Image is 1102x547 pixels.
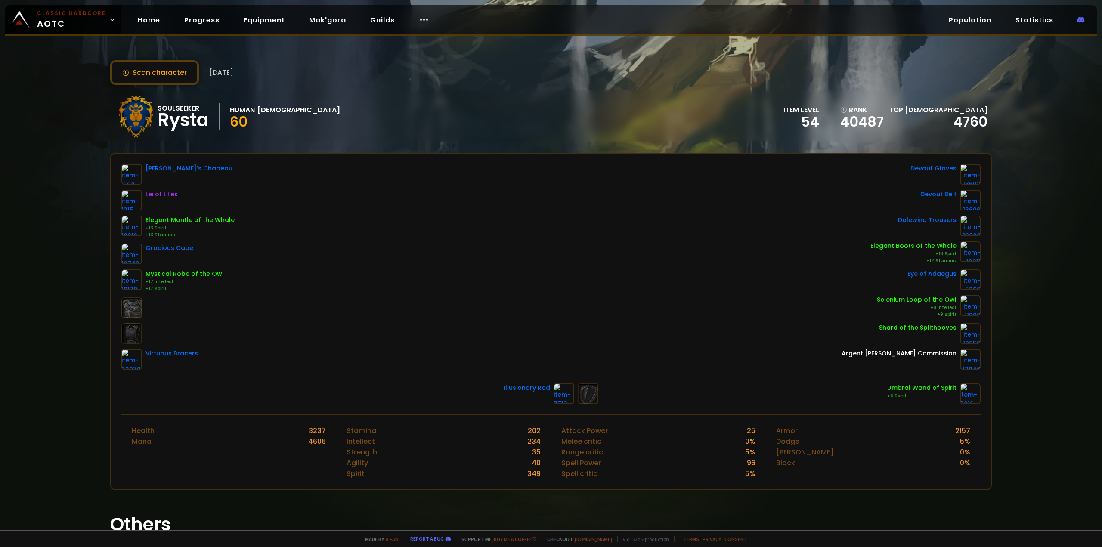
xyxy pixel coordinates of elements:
[561,436,601,447] div: Melee critic
[870,257,957,264] div: +12 Stamina
[960,164,981,185] img: item-16692
[960,323,981,344] img: item-10659
[907,269,957,278] div: Eye of Adaegus
[308,436,326,447] div: 4606
[942,11,998,29] a: Population
[145,278,224,285] div: +17 Intellect
[920,190,957,199] div: Devout Belt
[561,425,608,436] div: Attack Power
[145,225,235,232] div: +13 Spirit
[747,425,755,436] div: 25
[877,304,957,311] div: +8 Intellect
[783,115,819,128] div: 54
[887,392,957,399] div: +6 Spirit
[177,11,226,29] a: Progress
[121,269,142,290] img: item-10178
[532,457,541,468] div: 40
[145,216,235,225] div: Elegant Mantle of the Whale
[960,436,970,447] div: 5 %
[132,436,152,447] div: Mana
[532,447,541,457] div: 35
[145,244,193,253] div: Gracious Cape
[110,511,992,538] h1: Others
[960,383,981,404] img: item-5216
[347,436,375,447] div: Intellect
[960,447,970,457] div: 0 %
[121,216,142,236] img: item-10210
[131,11,167,29] a: Home
[302,11,353,29] a: Mak'gora
[528,425,541,436] div: 202
[121,349,142,370] img: item-22079
[877,295,957,304] div: Selenium Loop of the Owl
[145,269,224,278] div: Mystical Robe of the Owl
[745,447,755,457] div: 5 %
[554,383,574,404] img: item-7713
[960,349,981,370] img: item-12846
[158,103,209,114] div: Soulseeker
[870,241,957,250] div: Elegant Boots of the Whale
[776,436,799,447] div: Dodge
[776,457,795,468] div: Block
[145,190,178,199] div: Lei of Lilies
[747,457,755,468] div: 96
[842,349,957,358] div: Argent [PERSON_NAME] Commission
[145,285,224,292] div: +17 Spirit
[121,244,142,264] img: item-18743
[703,536,721,542] a: Privacy
[960,295,981,316] img: item-11990
[5,5,121,34] a: Classic HardcoreAOTC
[783,105,819,115] div: item level
[889,105,987,115] div: Top
[347,457,368,468] div: Agility
[347,425,376,436] div: Stamina
[456,536,536,542] span: Support me,
[745,468,755,479] div: 5 %
[494,536,536,542] a: Buy me a coffee
[158,114,209,127] div: Rysta
[360,536,399,542] span: Made by
[37,9,106,30] span: AOTC
[257,105,340,115] div: [DEMOGRAPHIC_DATA]
[309,425,326,436] div: 3237
[905,105,987,115] span: [DEMOGRAPHIC_DATA]
[870,250,957,257] div: +13 Spirit
[745,436,755,447] div: 0 %
[410,535,444,542] a: Report a bug
[527,468,541,479] div: 349
[121,190,142,210] img: item-1315
[776,447,834,457] div: [PERSON_NAME]
[953,112,987,131] a: 4760
[960,457,970,468] div: 0 %
[724,536,747,542] a: Consent
[910,164,957,173] div: Devout Gloves
[877,311,957,318] div: +9 Spirit
[132,425,155,436] div: Health
[960,241,981,262] img: item-10211
[347,447,377,457] div: Strength
[561,468,597,479] div: Spell critic
[561,447,603,457] div: Range critic
[145,349,198,358] div: Virtuous Bracers
[887,383,957,392] div: Umbral Wand of Spirit
[840,105,884,115] div: rank
[386,536,399,542] a: a fan
[955,425,970,436] div: 2157
[960,190,981,210] img: item-16696
[561,457,601,468] div: Spell Power
[776,425,798,436] div: Armor
[110,60,199,85] button: Scan character
[542,536,612,542] span: Checkout
[209,67,233,78] span: [DATE]
[879,323,957,332] div: Shard of the Splithooves
[575,536,612,542] a: [DOMAIN_NAME]
[37,9,106,17] small: Classic Hardcore
[840,115,884,128] a: 40487
[237,11,292,29] a: Equipment
[230,105,255,115] div: Human
[145,164,232,173] div: [PERSON_NAME]'s Chapeau
[230,112,248,131] span: 60
[960,216,981,236] img: item-13008
[363,11,402,29] a: Guilds
[121,164,142,185] img: item-7720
